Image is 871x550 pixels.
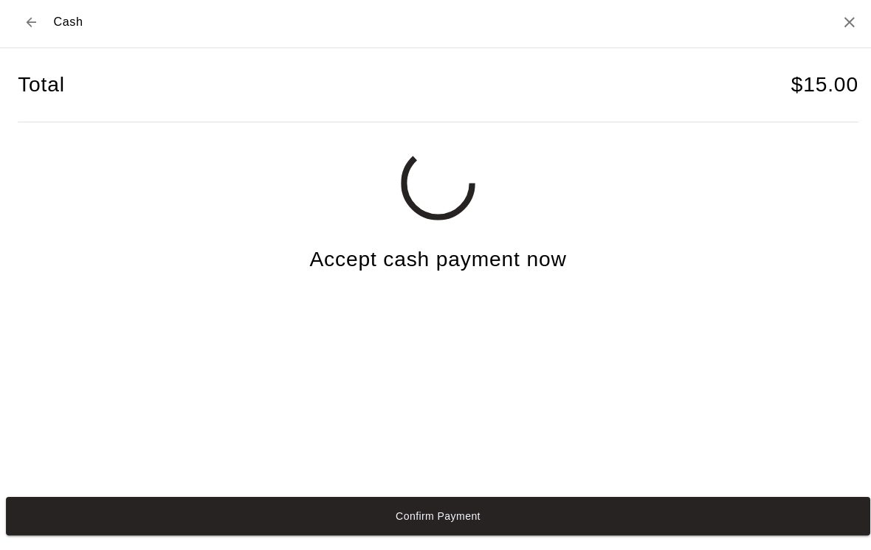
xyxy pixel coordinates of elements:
[18,12,44,38] button: Back to checkout
[18,12,83,38] div: Cash
[18,74,64,100] h4: Total
[786,74,853,100] h4: $ 15.00
[836,16,853,34] button: Close
[308,248,563,274] h4: Accept cash payment now
[6,497,865,535] button: Confirm Payment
